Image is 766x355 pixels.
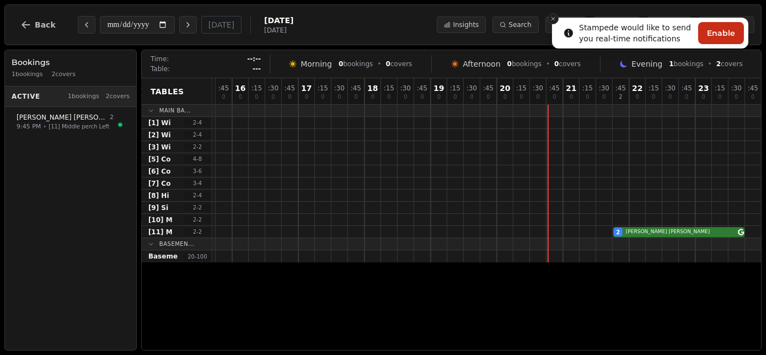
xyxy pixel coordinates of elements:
span: --:-- [247,55,261,63]
span: 0 [470,94,473,100]
span: 0 [519,94,523,100]
span: 0 [338,94,341,100]
span: 0 [288,94,291,100]
span: : 45 [748,85,758,92]
span: 17 [301,84,312,92]
span: • [377,60,381,68]
span: 0 [437,94,441,100]
span: 0 [486,94,490,100]
span: 0 [239,94,242,100]
span: 0 [271,94,275,100]
span: 0 [702,94,705,100]
span: covers [716,60,743,68]
span: [1] Wi [148,119,171,127]
span: covers [385,60,412,68]
span: : 30 [467,85,477,92]
span: 0 [387,94,390,100]
span: : 45 [615,85,626,92]
span: covers [554,60,581,68]
span: Basemen... [159,240,194,248]
span: [DATE] [264,26,293,35]
button: Insights [437,17,486,33]
span: : 45 [549,85,560,92]
span: Back [35,21,56,29]
span: 0 [668,94,672,100]
span: [DATE] [264,15,293,26]
span: 0 [339,60,343,68]
button: Block [545,17,586,33]
span: 3 - 6 [184,167,211,175]
span: : 15 [516,85,527,92]
span: 2 [716,60,721,68]
button: Search [492,17,538,33]
span: 0 [554,60,559,68]
span: Evening [631,58,662,69]
span: [11] Middle perch Left [49,122,109,131]
span: bookings [339,60,373,68]
span: : 15 [649,85,659,92]
span: 9:45 PM [17,122,41,132]
span: : 15 [582,85,593,92]
span: [3] Wi [148,143,171,152]
span: 0 [420,94,424,100]
span: [10] M [148,216,173,224]
button: Previous day [78,16,95,34]
span: 21 [566,84,576,92]
span: Insights [453,20,479,29]
span: 2 - 2 [184,216,211,224]
span: 2 - 4 [184,191,211,200]
span: [8] Hi [148,191,169,200]
span: 2 [619,94,622,100]
span: 2 - 4 [184,131,211,139]
span: 2 [617,228,620,236]
span: 0 [636,94,639,100]
span: 0 [536,94,539,100]
span: 2 - 2 [184,143,211,151]
span: [9] Si [148,203,168,212]
span: Active [12,92,40,101]
span: : 15 [318,85,328,92]
span: 0 [735,94,738,100]
span: 0 [602,94,606,100]
span: 0 [385,60,390,68]
button: Enable [698,22,744,44]
span: 2 - 4 [184,119,211,127]
span: 2 covers [106,92,130,101]
span: : 45 [351,85,361,92]
span: Time: [151,55,169,63]
button: Back [12,12,65,38]
span: 16 [235,84,245,92]
button: [DATE] [201,16,242,34]
span: [6] Co [148,167,171,176]
span: 0 [570,94,573,100]
span: : 30 [334,85,345,92]
span: [2] Wi [148,131,171,139]
div: Stampede would like to send you real-time notifications [579,22,694,44]
span: 2 [110,113,114,122]
span: [11] M [148,228,173,236]
span: 0 [321,94,324,100]
span: • [708,60,712,68]
span: 2 - 2 [184,228,211,236]
span: 0 [507,60,512,68]
span: : 45 [682,85,692,92]
span: 4 - 8 [184,155,211,163]
span: 0 [652,94,655,100]
span: 0 [255,94,258,100]
span: 1 bookings [68,92,99,101]
span: : 15 [715,85,725,92]
button: [PERSON_NAME] [PERSON_NAME]29:45 PM•[11] Middle perch Left [9,107,132,137]
span: : 30 [533,85,543,92]
span: 20 - 100 [184,252,211,261]
span: 1 [669,60,673,68]
span: : 45 [218,85,229,92]
span: Main Ba... [159,106,191,115]
span: : 15 [251,85,262,92]
span: Baseme [148,252,178,261]
span: : 30 [400,85,411,92]
button: Close toast [548,13,559,24]
span: Morning [301,58,332,69]
span: 2 - 2 [184,203,211,212]
span: : 30 [268,85,278,92]
button: Next day [179,16,197,34]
